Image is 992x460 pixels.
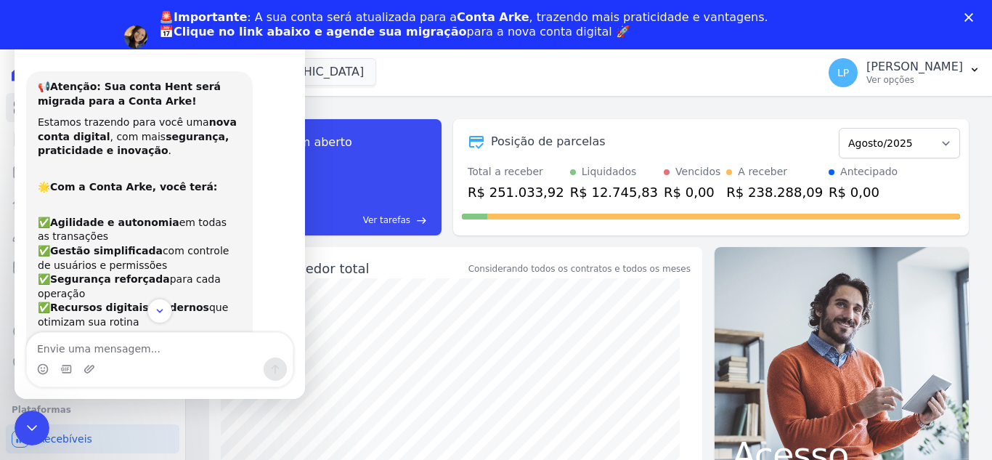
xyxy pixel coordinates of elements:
[6,285,179,314] a: Transferências
[664,182,720,202] div: R$ 0,00
[866,74,963,86] p: Ver opções
[363,214,410,227] span: Ver tarefas
[726,182,823,202] div: R$ 238.288,09
[468,182,564,202] div: R$ 251.033,92
[69,349,81,360] button: Upload do anexo
[23,65,227,94] div: 📢
[36,230,148,242] b: Gestão simplificada
[468,164,564,179] div: Total a receber
[23,102,222,128] b: nova conta digital
[6,93,179,122] a: Visão Geral
[6,125,179,154] a: Contratos
[866,60,963,74] p: [PERSON_NAME]
[6,221,179,250] a: Clientes
[174,25,467,39] b: Clique no link abaixo e agende sua migração
[15,15,305,399] iframe: Intercom live chat
[36,259,155,270] b: Segurança reforçada
[964,13,979,22] div: Fechar
[829,182,898,202] div: R$ 0,00
[491,133,606,150] div: Posição de parcelas
[227,6,255,33] button: Início
[263,214,427,227] a: Ver tarefas east
[36,166,203,178] b: Com a Conta Arke, você terá:
[582,164,637,179] div: Liquidados
[12,318,278,343] textarea: Envie uma mensagem...
[6,157,179,186] a: Parcelas
[15,411,49,445] iframe: Intercom live chat
[23,151,227,179] div: 🌟
[255,6,281,32] div: Fechar
[468,262,691,275] div: Considerando todos os contratos e todos os meses
[738,164,787,179] div: A receber
[159,10,768,39] div: : A sua conta será atualizada para a , trazendo mais praticidade e vantagens. 📅 para a nova conta...
[6,317,179,346] a: Crédito
[36,202,165,214] b: Agilidade e autonomia
[23,101,227,144] div: Estamos trazendo para você uma , com mais .
[570,182,658,202] div: R$ 12.745,83
[23,66,206,92] b: Atenção: Sua conta Hent será migrada para a Conta Arke!
[6,424,179,453] a: Recebíveis
[817,52,992,93] button: LP [PERSON_NAME] Ver opções
[159,48,279,64] a: Agendar migração
[457,10,529,24] b: Conta Arke
[249,343,272,366] button: Enviar uma mensagem
[837,68,849,78] span: LP
[241,259,465,278] div: Saldo devedor total
[840,164,898,179] div: Antecipado
[46,349,57,360] button: Selecionador de GIF
[416,215,427,226] span: east
[133,284,158,309] button: Scroll to bottom
[675,164,720,179] div: Vencidos
[23,187,227,315] div: ✅ em todas as transações ✅ com controle de usuários e permissões ✅ para cada operação ✅ que otimi...
[6,189,179,218] a: Lotes
[23,349,34,360] button: Selecionador de Emoji
[70,18,94,33] p: Ativo
[6,253,179,282] a: Minha Carteira
[124,25,147,49] img: Profile image for Adriane
[12,401,174,419] div: Plataformas
[6,349,179,378] a: Negativação
[159,10,247,24] b: 🚨Importante
[38,432,92,446] span: Recebíveis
